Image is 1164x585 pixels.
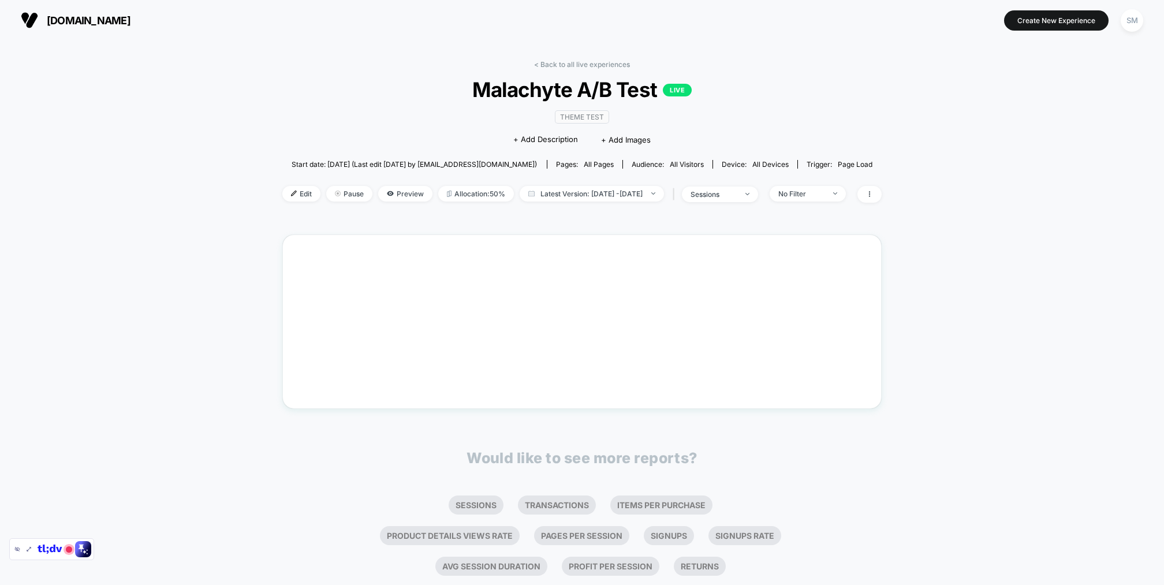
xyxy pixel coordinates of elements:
[691,190,737,199] div: sessions
[778,189,824,198] div: No Filter
[282,186,320,202] span: Edit
[438,186,514,202] span: Allocation: 50%
[610,495,712,515] li: Items Per Purchase
[644,526,694,545] li: Signups
[534,526,629,545] li: Pages Per Session
[513,134,578,146] span: + Add Description
[335,191,341,196] img: end
[833,192,837,195] img: end
[467,449,697,467] p: Would like to see more reports?
[674,557,726,576] li: Returns
[1004,10,1109,31] button: Create New Experience
[745,193,749,195] img: end
[520,186,664,202] span: Latest Version: [DATE] - [DATE]
[312,77,852,102] span: Malachyte A/B Test
[670,160,704,169] span: All Visitors
[447,191,452,197] img: rebalance
[435,557,547,576] li: Avg Session Duration
[663,84,692,96] p: LIVE
[670,186,682,203] span: |
[1117,9,1147,32] button: SM
[556,160,614,169] div: Pages:
[47,14,130,27] span: [DOMAIN_NAME]
[534,60,630,69] a: < Back to all live experiences
[21,12,38,29] img: Visually logo
[449,495,503,515] li: Sessions
[838,160,872,169] span: Page Load
[712,160,797,169] span: Device:
[601,135,651,144] span: + Add Images
[17,11,134,29] button: [DOMAIN_NAME]
[291,191,297,196] img: edit
[632,160,704,169] div: Audience:
[378,186,432,202] span: Preview
[555,110,609,124] span: Theme Test
[380,526,520,545] li: Product Details Views Rate
[326,186,372,202] span: Pause
[518,495,596,515] li: Transactions
[292,160,537,169] span: Start date: [DATE] (Last edit [DATE] by [EMAIL_ADDRESS][DOMAIN_NAME])
[651,192,655,195] img: end
[708,526,781,545] li: Signups Rate
[1121,9,1143,32] div: SM
[807,160,872,169] div: Trigger:
[584,160,614,169] span: all pages
[528,191,535,196] img: calendar
[562,557,659,576] li: Profit Per Session
[752,160,789,169] span: all devices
